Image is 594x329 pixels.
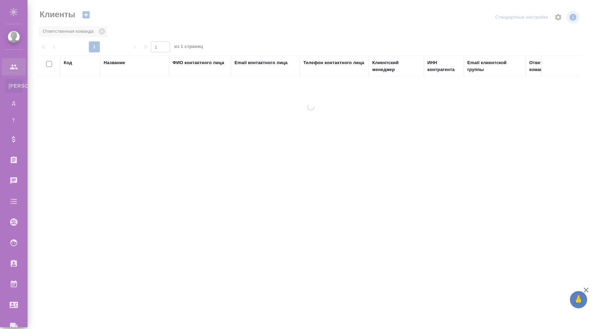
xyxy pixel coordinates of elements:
div: Email клиентской группы [467,59,522,73]
span: Д [9,100,19,107]
div: Название [104,59,125,66]
div: Клиентский менеджер [372,59,420,73]
div: ИНН контрагента [427,59,460,73]
div: Email контактного лица [235,59,288,66]
div: Ответственная команда [529,59,577,73]
span: 🙏 [573,292,584,307]
div: ФИО контактного лица [173,59,224,66]
button: 🙏 [570,291,587,308]
div: Код [64,59,72,66]
div: Телефон контактного лица [303,59,364,66]
a: [PERSON_NAME] [5,79,22,93]
span: Т [9,117,19,124]
a: Т [5,113,22,127]
span: [PERSON_NAME] [9,82,19,89]
a: Д [5,96,22,110]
